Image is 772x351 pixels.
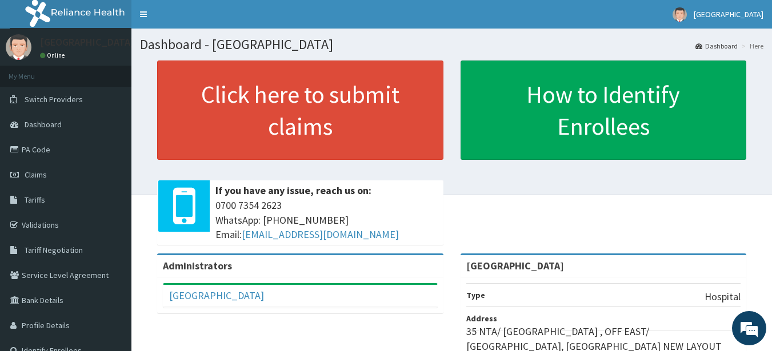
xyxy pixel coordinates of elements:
[25,170,47,180] span: Claims
[466,290,485,300] b: Type
[40,37,134,47] p: [GEOGRAPHIC_DATA]
[466,313,497,324] b: Address
[242,228,399,241] a: [EMAIL_ADDRESS][DOMAIN_NAME]
[673,7,687,22] img: User Image
[25,119,62,130] span: Dashboard
[705,289,741,304] p: Hospital
[461,60,747,160] a: How to Identify Enrollees
[169,289,264,302] a: [GEOGRAPHIC_DATA]
[694,9,763,19] span: [GEOGRAPHIC_DATA]
[140,37,763,52] h1: Dashboard - [GEOGRAPHIC_DATA]
[157,60,443,160] a: Click here to submit claims
[215,198,438,242] span: 0700 7354 2623 WhatsApp: [PHONE_NUMBER] Email:
[739,41,763,51] li: Here
[215,184,371,197] b: If you have any issue, reach us on:
[25,94,83,104] span: Switch Providers
[466,259,564,272] strong: [GEOGRAPHIC_DATA]
[25,245,83,255] span: Tariff Negotiation
[25,195,45,205] span: Tariffs
[695,41,738,51] a: Dashboard
[163,259,232,272] b: Administrators
[40,51,67,59] a: Online
[6,34,31,60] img: User Image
